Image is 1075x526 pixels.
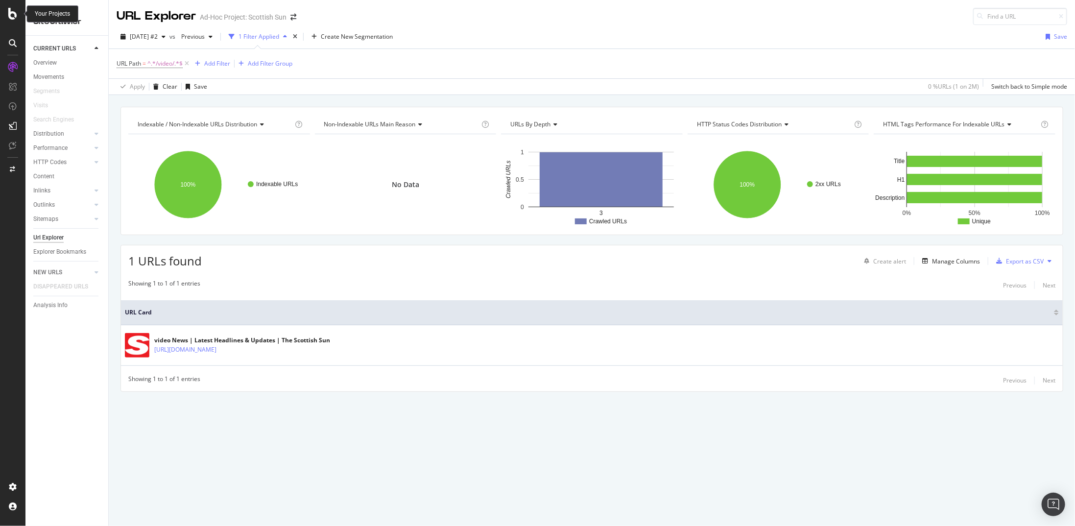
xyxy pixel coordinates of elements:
[149,79,177,95] button: Clear
[194,82,207,91] div: Save
[182,79,207,95] button: Save
[204,59,230,68] div: Add Filter
[992,253,1044,269] button: Export as CSV
[991,82,1067,91] div: Switch back to Simple mode
[1006,257,1044,265] div: Export as CSV
[740,181,755,188] text: 100%
[35,10,70,18] div: Your Projects
[154,336,330,345] div: video News | Latest Headlines & Updates | The Scottish Sun
[177,29,216,45] button: Previous
[321,32,393,41] span: Create New Segmentation
[33,129,92,139] a: Distribution
[932,257,980,265] div: Manage Columns
[33,171,101,182] a: Content
[169,32,177,41] span: vs
[508,117,674,132] h4: URLs by Depth
[33,247,101,257] a: Explorer Bookmarks
[903,210,911,216] text: 0%
[125,333,149,358] img: main image
[33,267,62,278] div: NEW URLS
[117,8,196,24] div: URL Explorer
[163,82,177,91] div: Clear
[128,253,202,269] span: 1 URLs found
[130,82,145,91] div: Apply
[33,86,70,96] a: Segments
[143,59,146,68] span: =
[392,180,419,190] span: No Data
[505,161,512,198] text: Crawled URLs
[290,14,296,21] div: arrow-right-arrow-left
[33,115,74,125] div: Search Engines
[33,86,60,96] div: Segments
[688,142,869,227] svg: A chart.
[918,255,980,267] button: Manage Columns
[33,72,101,82] a: Movements
[154,345,216,355] a: [URL][DOMAIN_NAME]
[33,157,67,167] div: HTTP Codes
[510,120,550,128] span: URLs by Depth
[147,57,183,71] span: ^.*/video/.*$
[191,58,230,70] button: Add Filter
[117,59,141,68] span: URL Path
[130,32,158,41] span: 2025 Aug. 8th #2
[33,143,92,153] a: Performance
[128,142,310,227] svg: A chart.
[881,117,1039,132] h4: HTML Tags Performance for Indexable URLs
[1035,210,1051,216] text: 100%
[599,210,603,216] text: 3
[697,120,782,128] span: HTTP Status Codes Distribution
[256,181,298,188] text: Indexable URLs
[521,149,525,156] text: 1
[1003,281,1027,289] div: Previous
[33,186,92,196] a: Inlinks
[125,308,1051,317] span: URL Card
[33,129,64,139] div: Distribution
[33,157,92,167] a: HTTP Codes
[1042,29,1067,45] button: Save
[876,194,905,201] text: Description
[33,200,55,210] div: Outlinks
[322,117,480,132] h4: Non-Indexable URLs Main Reason
[1042,493,1065,516] div: Open Intercom Messenger
[987,79,1067,95] button: Switch back to Simple mode
[181,181,196,188] text: 100%
[33,143,68,153] div: Performance
[969,210,980,216] text: 50%
[1043,281,1055,289] div: Next
[33,186,50,196] div: Inlinks
[33,171,54,182] div: Content
[117,29,169,45] button: [DATE] #2
[33,214,92,224] a: Sitemaps
[33,100,48,111] div: Visits
[883,120,1004,128] span: HTML Tags Performance for Indexable URLs
[894,158,906,165] text: Title
[225,29,291,45] button: 1 Filter Applied
[695,117,853,132] h4: HTTP Status Codes Distribution
[177,32,205,41] span: Previous
[200,12,287,22] div: Ad-Hoc Project: Scottish Sun
[1043,279,1055,291] button: Next
[1043,375,1055,386] button: Next
[128,375,200,386] div: Showing 1 to 1 of 1 entries
[860,253,906,269] button: Create alert
[33,282,98,292] a: DISAPPEARED URLS
[248,59,292,68] div: Add Filter Group
[136,117,293,132] h4: Indexable / Non-Indexable URLs Distribution
[33,300,68,311] div: Analysis Info
[138,120,257,128] span: Indexable / Non-Indexable URLs distribution
[874,142,1055,227] svg: A chart.
[33,282,88,292] div: DISAPPEARED URLS
[898,176,906,183] text: H1
[324,120,416,128] span: Non-Indexable URLs Main Reason
[33,214,58,224] div: Sitemaps
[501,142,683,227] svg: A chart.
[33,300,101,311] a: Analysis Info
[589,218,627,225] text: Crawled URLs
[873,257,906,265] div: Create alert
[291,32,299,42] div: times
[521,204,525,211] text: 0
[1043,376,1055,384] div: Next
[33,100,58,111] a: Visits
